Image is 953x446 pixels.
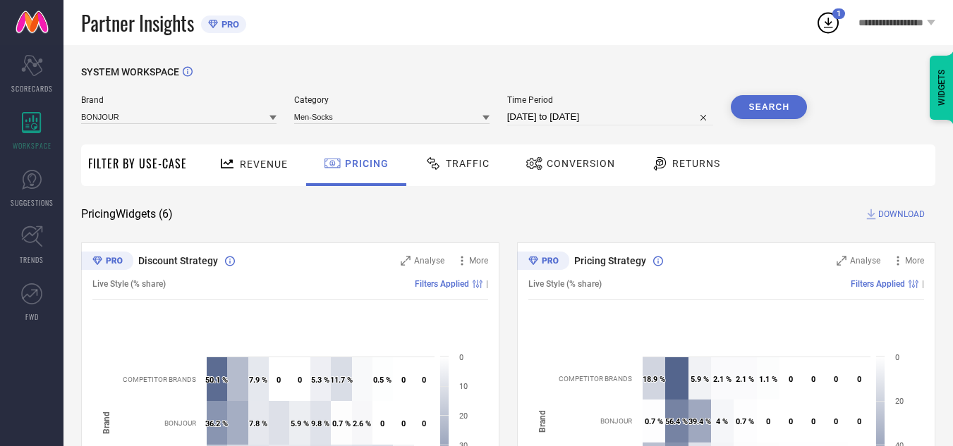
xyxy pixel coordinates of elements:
span: 1 [837,9,841,18]
span: WORKSPACE [13,140,51,151]
span: Traffic [446,158,490,169]
span: Revenue [240,159,288,170]
span: FWD [25,311,39,322]
span: | [486,279,488,289]
span: Filter By Use-Case [88,155,187,172]
text: BONJOUR [600,417,632,425]
text: 18.9 % [643,375,665,384]
span: Time Period [507,95,714,105]
span: | [922,279,924,289]
text: 0 [459,353,463,362]
button: Search [731,95,807,119]
text: 0.7 % [645,417,663,426]
span: SUGGESTIONS [11,197,54,208]
span: PRO [218,19,239,30]
span: Pricing Strategy [574,255,646,266]
text: 5.3 % [311,376,329,385]
text: COMPETITOR BRANDS [123,376,196,383]
text: 20 [895,397,904,406]
text: 0 [766,417,770,426]
text: 0 [789,375,793,384]
text: 7.8 % [249,419,267,428]
text: 2.1 % [736,375,754,384]
text: 0 [277,376,281,385]
text: 0 [811,375,815,384]
span: Category [294,95,490,105]
span: Brand [81,95,277,105]
text: 0 [895,353,899,362]
span: DOWNLOAD [878,207,925,221]
span: Filters Applied [851,279,905,289]
text: 1.1 % [759,375,777,384]
text: COMPETITOR BRANDS [559,375,632,383]
div: Premium [81,252,133,273]
text: BONJOUR [164,419,196,427]
text: 4 % [716,417,728,426]
text: 0 [834,375,838,384]
span: Conversion [547,158,615,169]
span: Pricing Widgets ( 6 ) [81,207,173,221]
text: 39.4 % [688,417,711,426]
svg: Zoom [401,256,411,266]
text: 0 [380,419,384,428]
span: Partner Insights [81,8,194,37]
text: 0 [811,417,815,426]
text: 0 [422,376,426,385]
text: 50.1 % [205,376,228,385]
text: 0 [834,417,838,426]
text: 56.4 % [665,417,688,426]
text: 5.9 % [291,419,309,428]
span: Returns [672,158,720,169]
div: Open download list [815,10,841,35]
span: Analyse [414,256,444,266]
text: 9.8 % [311,419,329,428]
text: 5.9 % [691,375,709,384]
text: 36.2 % [205,419,228,428]
span: More [905,256,924,266]
div: Premium [517,252,569,273]
text: 0 [789,417,793,426]
text: 0 [401,419,406,428]
span: Analyse [850,256,880,266]
span: Filters Applied [415,279,469,289]
text: 0.5 % [373,376,391,385]
text: 11.7 % [330,376,353,385]
span: More [469,256,488,266]
svg: Zoom [837,256,846,266]
span: Discount Strategy [138,255,218,266]
span: Live Style (% share) [528,279,602,289]
span: SCORECARDS [11,83,53,94]
text: 0.7 % [736,417,754,426]
text: 0.7 % [332,419,351,428]
text: 2.6 % [353,419,371,428]
text: 0 [422,419,426,428]
span: SYSTEM WORKSPACE [81,66,179,78]
text: 0 [401,376,406,385]
text: 2.1 % [713,375,732,384]
input: Select time period [507,109,714,125]
text: 0 [857,375,861,384]
span: Live Style (% share) [92,279,166,289]
tspan: Brand [102,411,111,434]
span: TRENDS [20,254,44,265]
text: 10 [459,382,468,391]
tspan: Brand [538,409,547,432]
text: 20 [459,411,468,421]
text: 0 [857,417,861,426]
span: Pricing [345,158,389,169]
text: 0 [298,376,302,385]
text: 7.9 % [249,376,267,385]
